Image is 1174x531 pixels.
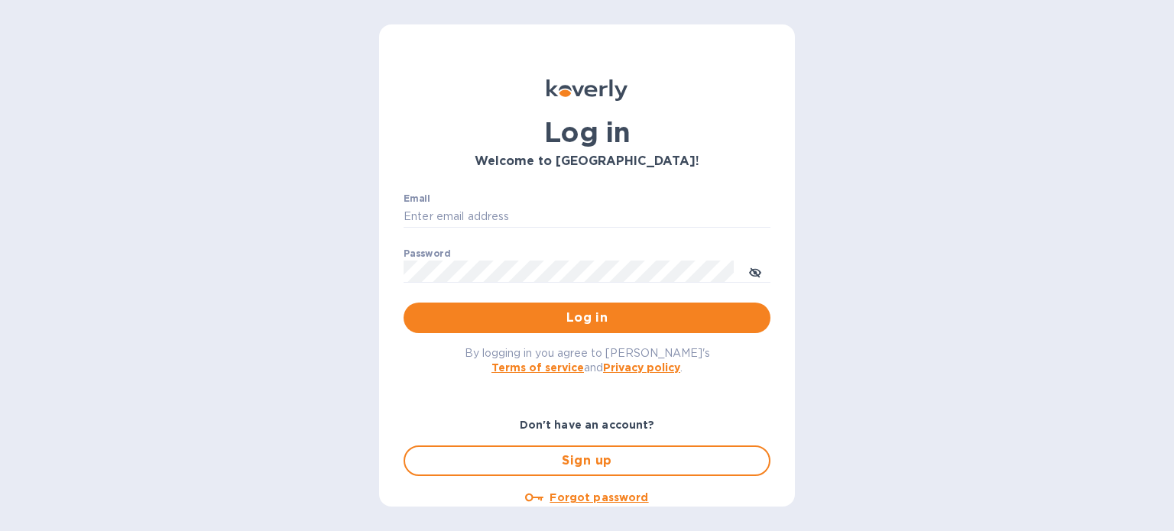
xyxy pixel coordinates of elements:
[404,116,770,148] h1: Log in
[404,206,770,228] input: Enter email address
[520,419,655,431] b: Don't have an account?
[546,79,628,101] img: Koverly
[465,347,710,374] span: By logging in you agree to [PERSON_NAME]'s and .
[416,309,758,327] span: Log in
[404,445,770,476] button: Sign up
[404,303,770,333] button: Log in
[603,361,680,374] a: Privacy policy
[550,491,648,503] u: Forgot password
[404,194,430,203] label: Email
[404,249,450,258] label: Password
[404,154,770,169] h3: Welcome to [GEOGRAPHIC_DATA]!
[417,452,757,470] span: Sign up
[491,361,584,374] a: Terms of service
[740,256,770,287] button: toggle password visibility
